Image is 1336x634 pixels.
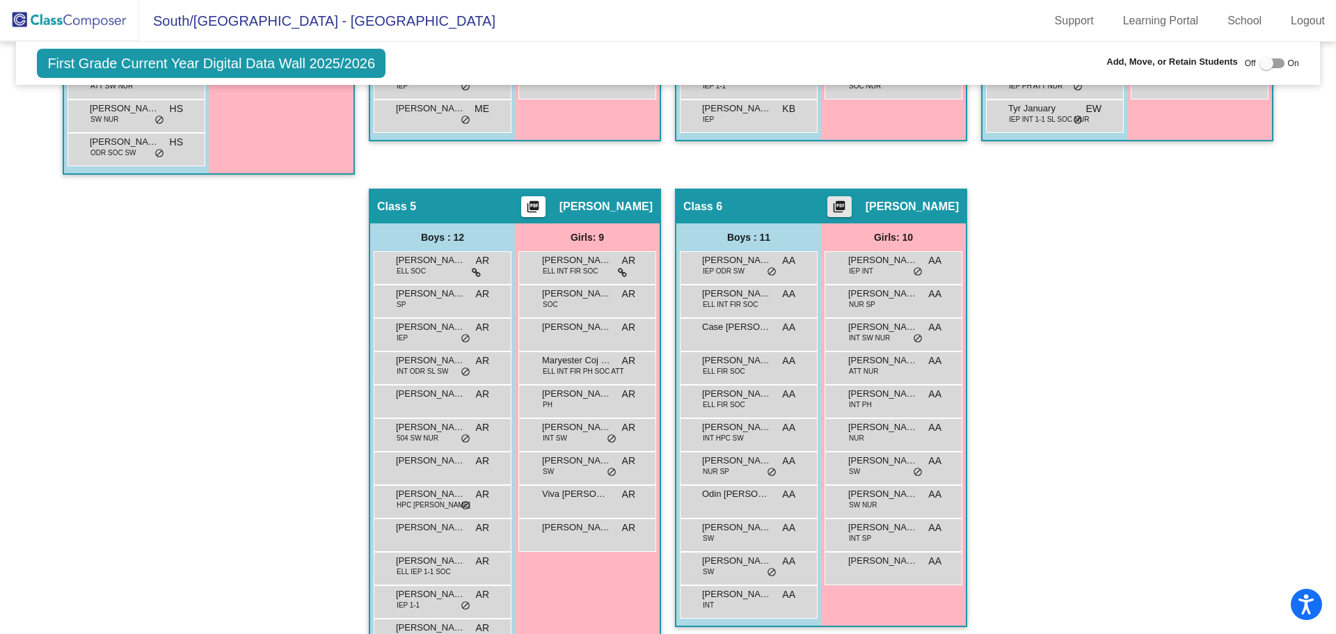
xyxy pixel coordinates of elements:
span: SW [703,533,714,544]
span: South/[GEOGRAPHIC_DATA] - [GEOGRAPHIC_DATA] [139,10,495,32]
span: INT PH [849,399,872,410]
span: SOC [543,299,558,310]
span: do_not_disturb_alt [154,148,164,159]
span: do_not_disturb_alt [461,500,470,512]
span: [PERSON_NAME] [396,587,466,601]
span: AR [622,387,635,402]
span: AA [928,354,941,368]
button: Print Students Details [827,196,852,217]
span: INT SW [543,433,567,443]
span: AA [928,454,941,468]
span: AR [622,454,635,468]
span: AR [476,253,489,268]
span: do_not_disturb_alt [913,333,923,344]
span: ELL SOC [397,266,426,276]
span: SP [397,299,406,310]
span: [PERSON_NAME] [396,354,466,367]
span: KB [782,102,795,116]
span: [PERSON_NAME] [396,521,466,534]
span: [PERSON_NAME] [542,454,612,468]
span: [PERSON_NAME] [848,420,918,434]
a: School [1216,10,1273,32]
span: Case [PERSON_NAME] [702,320,772,334]
span: [PERSON_NAME] [542,521,612,534]
span: do_not_disturb_alt [461,367,470,378]
span: [PERSON_NAME] [702,420,772,434]
div: Boys : 11 [676,223,821,251]
span: [PERSON_NAME] [396,387,466,401]
button: Print Students Details [521,196,546,217]
span: Viva [PERSON_NAME] [PERSON_NAME] [542,487,612,501]
span: IEP [397,81,408,91]
span: AR [476,287,489,301]
span: [PERSON_NAME] [396,287,466,301]
a: Learning Portal [1112,10,1210,32]
span: ATT NUR [849,366,878,377]
span: AA [928,420,941,435]
span: do_not_disturb_alt [461,81,470,93]
span: AR [622,320,635,335]
span: HS [170,102,183,116]
span: IEP [703,114,714,125]
span: AA [928,253,941,268]
span: ODR SOC SW [90,148,136,158]
span: ELL FIR SOC [703,366,745,377]
span: AA [782,454,795,468]
span: SW [849,466,860,477]
span: AR [476,487,489,502]
span: [PERSON_NAME] [542,287,612,301]
span: SW [703,566,714,577]
span: SOC NUR [849,81,881,91]
span: SW NUR [90,114,119,125]
span: do_not_disturb_alt [767,467,777,478]
span: AA [782,253,795,268]
span: AR [476,454,489,468]
span: AR [476,521,489,535]
span: ELL IEP 1-1 SOC [397,566,451,577]
span: AA [782,287,795,301]
span: do_not_disturb_alt [913,467,923,478]
span: AA [782,354,795,368]
span: First Grade Current Year Digital Data Wall 2025/2026 [37,49,385,78]
span: AA [782,521,795,535]
span: [PERSON_NAME] [396,320,466,334]
span: ELL FIR SOC [703,399,745,410]
span: AR [476,420,489,435]
a: Logout [1280,10,1336,32]
span: AA [928,287,941,301]
span: [PERSON_NAME] [702,387,772,401]
span: [PERSON_NAME] [90,135,159,149]
span: AR [622,287,635,301]
span: do_not_disturb_alt [1073,81,1083,93]
span: do_not_disturb_alt [767,567,777,578]
span: Off [1245,57,1256,70]
span: AA [782,587,795,602]
span: Tyr January [1008,102,1078,116]
span: [PERSON_NAME] [866,200,959,214]
div: Girls: 10 [821,223,966,251]
span: AA [928,387,941,402]
span: AR [476,387,489,402]
span: [PERSON_NAME] [396,102,466,116]
span: INT SW NUR [849,333,890,343]
span: [PERSON_NAME] [396,554,466,568]
span: INT SP [849,533,871,544]
span: [PERSON_NAME] [542,253,612,267]
span: IEP [397,333,408,343]
span: do_not_disturb_alt [461,434,470,445]
span: AR [622,253,635,268]
span: AR [622,420,635,435]
span: AA [782,387,795,402]
span: Class 5 [377,200,416,214]
span: HS [170,135,183,150]
span: AR [476,320,489,335]
span: do_not_disturb_alt [461,333,470,344]
span: [PERSON_NAME] [542,320,612,334]
span: AA [928,487,941,502]
span: do_not_disturb_alt [607,467,617,478]
span: [PERSON_NAME] [542,420,612,434]
span: do_not_disturb_alt [767,267,777,278]
span: do_not_disturb_alt [607,434,617,445]
span: IEP 1-1 [703,81,726,91]
span: [PERSON_NAME] [396,253,466,267]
